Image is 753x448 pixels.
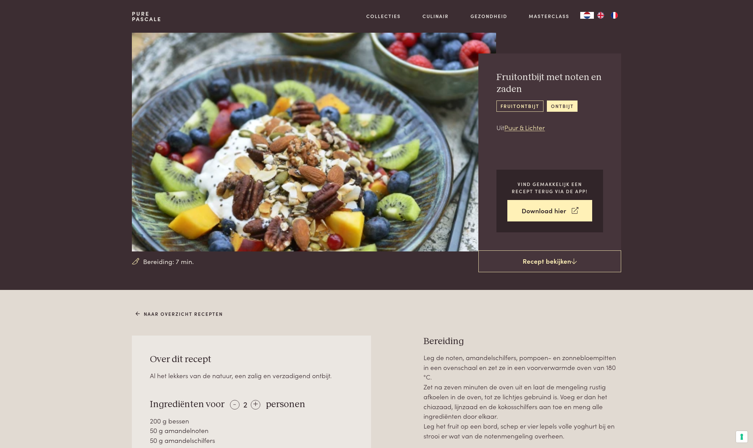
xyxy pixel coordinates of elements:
a: Naar overzicht recepten [136,310,223,318]
aside: Language selected: Nederlands [580,12,621,19]
h3: Over dit recept [150,354,353,366]
div: Al het lekkers van de natuur, een zalig en verzadigend ontbijt. [150,371,353,381]
a: Gezondheid [471,13,507,20]
div: 50 g amandelnoten [150,426,353,435]
a: Masterclass [529,13,569,20]
p: Vind gemakkelijk een recept terug via de app! [507,181,592,195]
span: personen [266,400,305,409]
a: NL [580,12,594,19]
a: Collecties [366,13,401,20]
div: 200 g bessen [150,416,353,426]
a: fruitontbijt [496,101,543,112]
h3: Bereiding [424,336,621,347]
a: EN [594,12,608,19]
span: Ingrediënten voor [150,400,225,409]
a: Culinair [422,13,449,20]
div: + [251,400,260,410]
a: Puur & Lichter [504,123,545,132]
a: Recept bekijken [478,250,621,272]
ul: Language list [594,12,621,19]
a: FR [608,12,621,19]
div: 50 g amandelschilfers [150,435,353,445]
span: Bereiding: 7 min. [143,257,194,266]
div: Language [580,12,594,19]
img: Fruitontbijt met noten en zaden [132,33,496,251]
a: PurePascale [132,11,162,22]
a: ontbijt [547,101,578,112]
div: - [230,400,240,410]
h2: Fruitontbijt met noten en zaden [496,72,603,95]
p: Leg de noten, amandelschilfers, pompoen- en zonnebloempitten in een ovenschaal en zet ze in een v... [424,353,621,441]
button: Uw voorkeuren voor toestemming voor trackingtechnologieën [736,431,748,443]
span: 2 [243,398,247,410]
p: Uit [496,123,603,133]
a: Download hier [507,200,592,221]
